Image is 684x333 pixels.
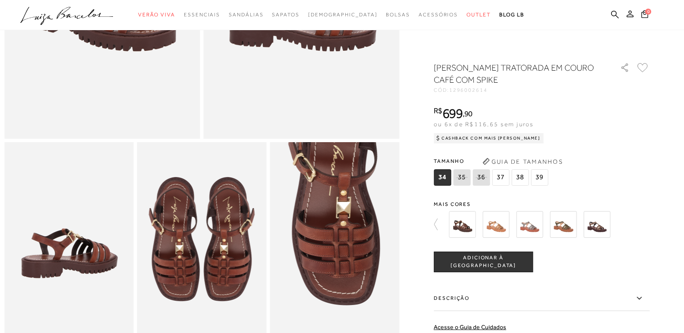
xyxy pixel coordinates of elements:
[434,107,442,115] i: R$
[473,169,490,186] span: 36
[434,121,533,128] span: ou 6x de R$116,65 sem juros
[419,12,458,18] span: Acessórios
[184,12,220,18] span: Essenciais
[229,12,263,18] span: Sandálias
[434,169,451,186] span: 34
[645,9,651,15] span: 0
[434,254,533,269] span: ADICIONAR À [GEOGRAPHIC_DATA]
[464,109,473,118] span: 90
[467,12,491,18] span: Outlet
[138,7,175,23] a: categoryNavScreenReaderText
[434,286,649,311] label: Descrição
[583,211,610,238] img: SANDÁLIA TRATORADA EM COURO ANIMAL PRINT GUEPARDO COM REBITES
[492,169,509,186] span: 37
[434,155,550,168] span: Tamanho
[463,110,473,118] i: ,
[639,9,651,21] button: 0
[386,12,410,18] span: Bolsas
[386,7,410,23] a: categoryNavScreenReaderText
[138,12,175,18] span: Verão Viva
[419,7,458,23] a: categoryNavScreenReaderText
[479,155,566,168] button: Guia de Tamanhos
[434,202,649,207] span: Mais cores
[184,7,220,23] a: categoryNavScreenReaderText
[499,7,524,23] a: BLOG LB
[516,211,543,238] img: SANDÁLIA TRATORADA EM CAMURÇA CINZA ESTANHO
[272,7,299,23] a: categoryNavScreenReaderText
[482,211,509,238] img: SANDÁLIA TRATORADA EM CAMURÇA CARAMELO
[434,252,533,272] button: ADICIONAR À [GEOGRAPHIC_DATA]
[308,12,378,18] span: [DEMOGRAPHIC_DATA]
[434,324,506,330] a: Acesse o Guia de Cuidados
[531,169,548,186] span: 39
[511,169,529,186] span: 38
[550,211,577,238] img: SANDÁLIA TRATORADA EM CAMURÇA VERDE TOMILHO
[453,169,470,186] span: 35
[467,7,491,23] a: categoryNavScreenReaderText
[308,7,378,23] a: noSubCategoriesText
[272,12,299,18] span: Sapatos
[229,7,263,23] a: categoryNavScreenReaderText
[449,87,488,93] span: 1296002614
[499,12,524,18] span: BLOG LB
[449,211,476,238] img: SANDÁLIA FLAT TRATORADA TIRAS REBITE CROCO CHOCOLATE
[434,87,606,93] div: CÓD:
[434,62,596,86] h1: [PERSON_NAME] TRATORADA EM COURO CAFÉ COM SPIKE
[442,106,463,121] span: 699
[434,133,544,143] div: Cashback com Mais [PERSON_NAME]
